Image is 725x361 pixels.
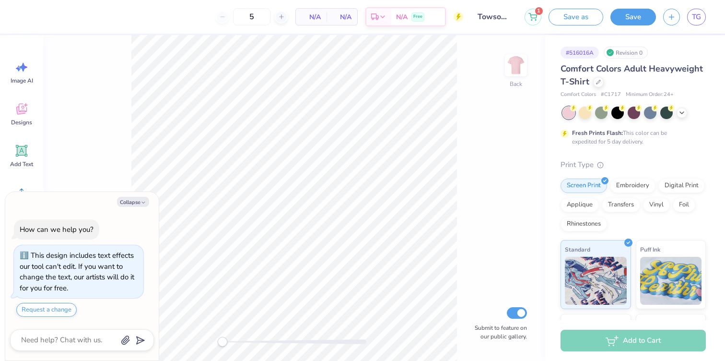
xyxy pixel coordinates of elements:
span: Comfort Colors Adult Heavyweight T-Shirt [561,63,703,87]
div: Back [510,80,522,88]
input: – – [233,8,270,25]
img: Back [506,56,526,75]
button: Request a change [16,303,77,317]
div: Vinyl [643,198,670,212]
div: # 516016A [561,47,599,59]
span: Puff Ink [640,244,660,254]
div: This color can be expedited for 5 day delivery. [572,129,690,146]
span: 1 [535,7,543,15]
div: Embroidery [610,179,655,193]
input: Untitled Design [470,7,517,26]
div: Print Type [561,159,706,170]
span: N/A [332,12,351,22]
div: Accessibility label [218,337,227,347]
span: Comfort Colors [561,91,596,99]
button: Save [610,9,656,25]
div: Rhinestones [561,217,607,231]
span: Free [413,13,422,20]
span: Image AI [11,77,33,84]
a: TG [687,9,706,25]
strong: Fresh Prints Flash: [572,129,623,137]
span: Designs [11,119,32,126]
span: Standard [565,244,590,254]
div: Transfers [602,198,640,212]
label: Submit to feature on our public gallery. [469,324,527,341]
span: TG [692,12,701,23]
span: Neon Ink [565,318,588,328]
div: Foil [673,198,695,212]
span: Add Text [10,160,33,168]
span: # C1717 [601,91,621,99]
div: How can we help you? [20,225,94,234]
span: N/A [302,12,321,22]
span: N/A [396,12,408,22]
span: Metallic & Glitter Ink [640,318,697,328]
div: Digital Print [658,179,705,193]
div: Revision 0 [604,47,648,59]
img: Standard [565,257,627,305]
button: Collapse [117,197,149,207]
button: Save as [549,9,603,25]
div: Applique [561,198,599,212]
div: Screen Print [561,179,607,193]
span: Minimum Order: 24 + [626,91,674,99]
button: 1 [525,9,541,25]
div: This design includes text effects our tool can't edit. If you want to change the text, our artist... [20,251,134,293]
img: Puff Ink [640,257,702,305]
